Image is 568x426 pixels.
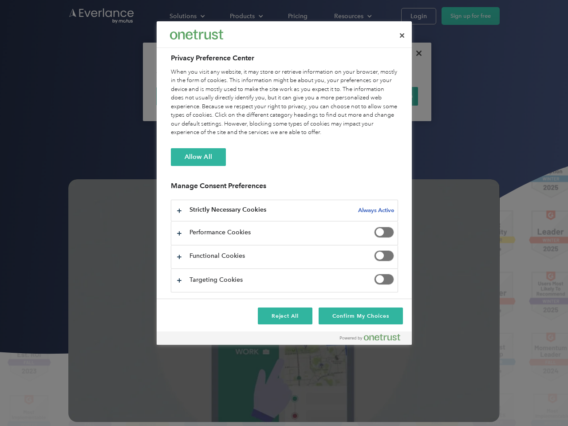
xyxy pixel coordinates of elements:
[65,53,110,71] input: Submit
[319,308,402,324] button: Confirm My Choices
[258,308,313,324] button: Reject All
[171,148,226,166] button: Allow All
[170,26,223,43] div: Everlance
[392,26,412,45] button: Close
[157,21,412,345] div: Preference center
[170,30,223,39] img: Everlance
[340,334,400,341] img: Powered by OneTrust Opens in a new Tab
[171,53,398,63] h2: Privacy Preference Center
[171,181,398,195] h3: Manage Consent Preferences
[340,334,407,345] a: Powered by OneTrust Opens in a new Tab
[171,68,398,137] div: When you visit any website, it may store or retrieve information on your browser, mostly in the f...
[157,21,412,345] div: Privacy Preference Center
